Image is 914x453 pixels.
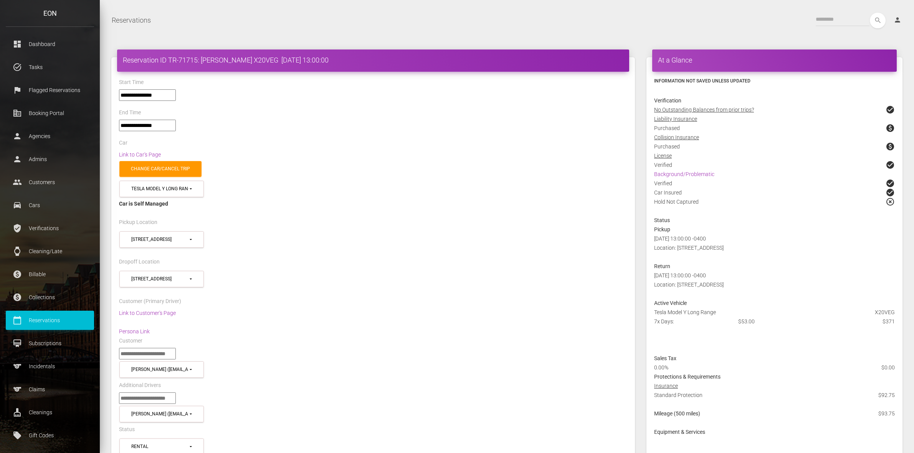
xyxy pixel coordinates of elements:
[648,124,901,133] div: Purchased
[119,382,161,389] label: Additional Drivers
[886,124,895,133] span: paid
[119,231,204,248] button: 1960 E Grand Ave (90245)
[648,142,901,151] div: Purchased
[878,409,895,418] span: $93.75
[6,334,94,353] a: card_membership Subscriptions
[6,196,94,215] a: drive_eta Cars
[6,426,94,445] a: local_offer Gift Codes
[119,152,161,158] a: Link to Car's Page
[131,276,188,282] div: [STREET_ADDRESS]
[654,429,705,435] strong: Equipment & Services
[12,407,88,418] p: Cleanings
[131,443,188,450] div: Rental
[6,288,94,307] a: paid Collections
[6,380,94,399] a: sports Claims
[119,199,627,208] div: Car is Self Managed
[6,311,94,330] a: calendar_today Reservations
[6,104,94,123] a: corporate_fare Booking Portal
[12,245,88,257] p: Cleaning/Late
[6,403,94,422] a: cleaning_services Cleanings
[654,263,670,269] strong: Return
[6,173,94,192] a: people Customers
[119,406,204,422] button: shyi oneal (shyionly@gmail.com)
[654,226,670,232] strong: Pickup
[112,11,151,30] a: Reservations
[119,426,135,433] label: Status
[131,186,188,192] div: Tesla Model Y Long Range (X20VEG in 90245)
[119,219,157,226] label: Pickup Location
[119,361,204,378] button: shyi oneal (shyionly@gmail.com)
[654,383,678,389] u: Insurance
[131,366,188,373] div: [PERSON_NAME] ([EMAIL_ADDRESS][DOMAIN_NAME])
[648,179,901,188] div: Verified
[654,107,754,113] u: No Outstanding Balances from prior trips?
[654,116,697,122] u: Liability Insurance
[119,161,202,177] a: Change car/cancel trip
[6,265,94,284] a: paid Billable
[12,222,88,234] p: Verifications
[119,298,181,305] label: Customer (Primary Driver)
[654,217,670,223] strong: Status
[6,127,94,146] a: person Agencies
[648,188,901,197] div: Car Insured
[654,134,699,140] u: Collision Insurance
[12,153,88,165] p: Admins
[648,308,901,317] div: Tesla Model Y Long Range
[732,317,816,326] div: $53.00
[12,130,88,142] p: Agencies
[886,179,895,188] span: check_circle
[654,77,895,84] h6: Information not saved unless updated
[648,160,901,170] div: Verified
[878,390,895,400] span: $92.75
[12,361,88,372] p: Incidentals
[6,219,94,238] a: verified_user Verifications
[119,79,144,86] label: Start Time
[12,176,88,188] p: Customers
[654,410,700,417] strong: Mileage (500 miles)
[12,430,88,441] p: Gift Codes
[12,107,88,119] p: Booking Portal
[6,150,94,169] a: person Admins
[654,272,724,288] span: [DATE] 13:00:00 -0400 Location: [STREET_ADDRESS]
[119,139,127,147] label: Car
[886,188,895,197] span: check_circle
[883,317,895,326] span: $371
[654,374,721,380] strong: Protections & Requirements
[6,35,94,54] a: dashboard Dashboard
[888,13,908,28] a: person
[654,97,681,104] strong: Verification
[119,181,204,197] button: Tesla Model Y Long Range (X20VEG in 90245)
[12,292,88,303] p: Collections
[870,13,886,28] button: search
[131,236,188,243] div: [STREET_ADDRESS]
[12,269,88,280] p: Billable
[119,337,142,345] label: Customer
[654,236,724,251] span: [DATE] 13:00:00 -0400 Location: [STREET_ADDRESS]
[875,308,895,317] span: X20VEG
[123,55,623,65] h4: Reservation ID TR-71715: [PERSON_NAME] X20VEG [DATE] 13:00:00
[886,197,895,206] span: highlight_off
[131,411,188,417] div: [PERSON_NAME] ([EMAIL_ADDRESS][DOMAIN_NAME])
[886,105,895,114] span: check_circle
[119,258,160,266] label: Dropoff Location
[894,16,901,24] i: person
[654,171,714,177] a: Background/Problematic
[6,357,94,376] a: sports Incidentals
[12,315,88,326] p: Reservations
[648,390,901,409] div: Standard Protection
[648,197,901,216] div: Hold Not Captured
[654,355,676,361] strong: Sales Tax
[881,363,895,372] span: $0.00
[119,109,141,117] label: End Time
[886,160,895,170] span: check_circle
[6,58,94,77] a: task_alt Tasks
[6,242,94,261] a: watch Cleaning/Late
[654,300,687,306] strong: Active Vehicle
[658,55,891,65] h4: At a Glance
[119,271,204,287] button: 1960 E Grand Ave (90245)
[648,317,732,326] div: 7x Days:
[12,338,88,349] p: Subscriptions
[12,38,88,50] p: Dashboard
[119,310,176,316] a: Link to Customer's Page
